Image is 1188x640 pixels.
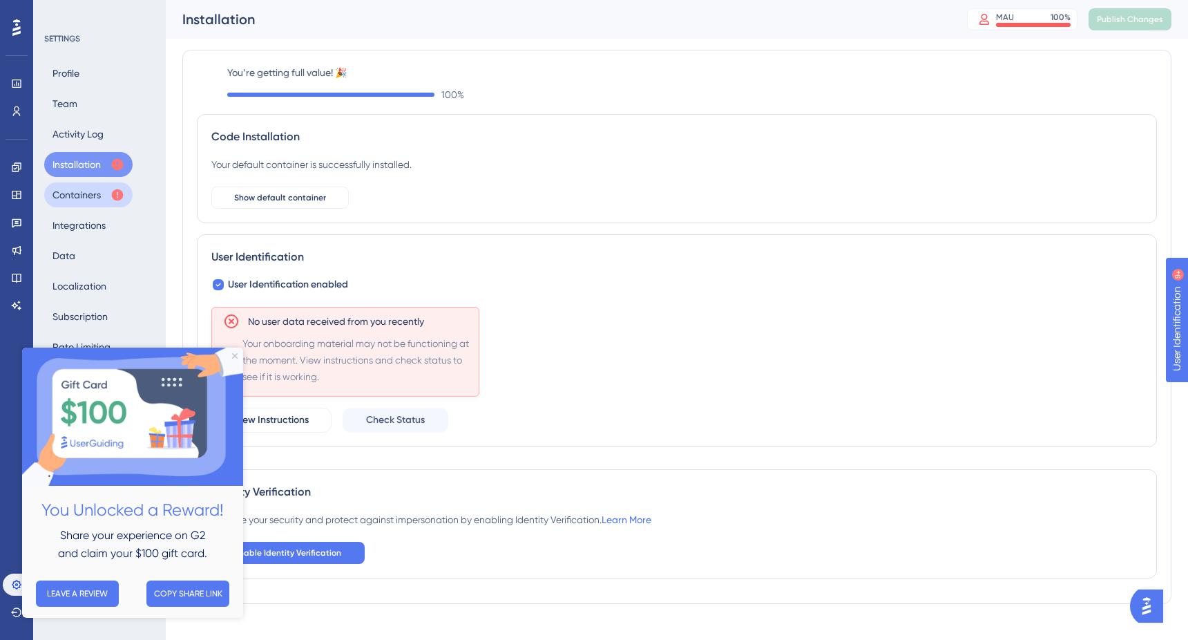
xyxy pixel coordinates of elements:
[1097,14,1163,25] span: Publish Changes
[366,412,425,429] span: Check Status
[44,274,115,299] button: Localization
[227,64,1157,81] label: You’re getting full value! 🎉
[211,511,651,528] div: Improve your security and protect against impersonation by enabling Identity Verification.
[38,181,183,194] span: Share your experience on G2
[235,547,341,558] span: Enable Identity Verification
[36,199,185,212] span: and claim your $100 gift card.
[44,91,86,116] button: Team
[1089,8,1171,30] button: Publish Changes
[124,233,207,259] button: COPY SHARE LINK
[44,152,133,177] button: Installation
[44,335,119,359] button: Rate Limiting
[1051,12,1071,23] div: 100 %
[211,249,1142,265] div: User Identification
[44,304,116,329] button: Subscription
[211,156,412,173] div: Your default container is successfully installed.
[211,542,365,564] button: Enable Identity Verification
[44,182,133,207] button: Containers
[211,484,1142,500] div: Identity Verification
[441,86,464,103] span: 100 %
[234,412,309,429] span: View Instructions
[248,313,424,330] span: No user data received from you recently
[211,408,332,433] button: View Instructions
[242,335,473,385] span: Your onboarding material may not be functioning at the moment. View instructions and check status...
[1130,585,1171,627] iframe: UserGuiding AI Assistant Launcher
[210,6,215,11] div: Close Preview
[104,7,112,18] div: 9+
[14,233,97,259] button: LEAVE A REVIEW
[343,408,448,433] button: Check Status
[44,213,114,238] button: Integrations
[44,33,156,44] div: SETTINGS
[182,10,932,29] div: Installation
[211,187,349,209] button: Show default container
[228,276,348,293] span: User Identification enabled
[11,149,210,176] h2: You Unlocked a Reward!
[44,243,84,268] button: Data
[996,12,1014,23] div: MAU
[234,192,326,203] span: Show default container
[44,61,88,86] button: Profile
[211,129,1142,145] div: Code Installation
[602,514,651,525] a: Learn More
[11,3,96,20] span: User Identification
[44,122,112,147] button: Activity Log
